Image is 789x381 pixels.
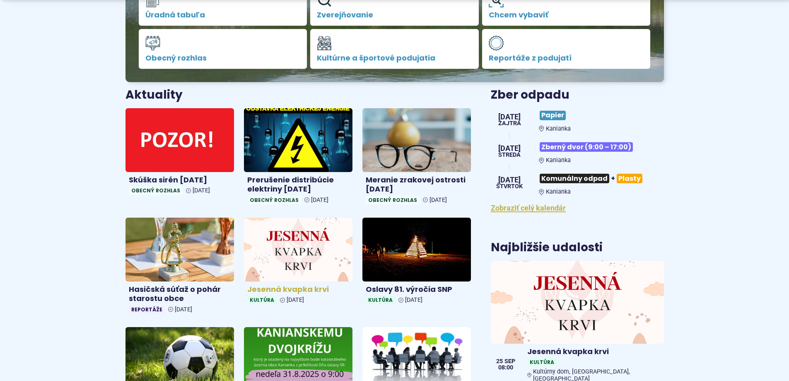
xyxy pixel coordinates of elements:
[129,305,165,314] span: Reportáže
[540,142,633,152] span: Zberný dvor (9:00 – 17:00)
[175,306,192,313] span: [DATE]
[310,29,479,69] a: Kultúrne a športové podujatia
[491,139,664,164] a: Zberný dvor (9:00 – 17:00) Kanianka [DATE] streda
[247,196,301,204] span: Obecný rozhlas
[317,54,472,62] span: Kultúrne a športové podujatia
[405,296,422,303] span: [DATE]
[317,11,472,19] span: Zverejňovanie
[498,121,521,126] span: Zajtra
[546,157,571,164] span: Kanianka
[244,108,352,208] a: Prerušenie distribúcie elektriny [DATE] Obecný rozhlas [DATE]
[527,358,557,366] span: Kultúra
[145,11,301,19] span: Úradná tabuľa
[546,188,571,195] span: Kanianka
[362,218,471,308] a: Oslavy 81. výročia SNP Kultúra [DATE]
[496,365,515,371] span: 08:00
[125,89,183,102] h3: Aktuality
[498,152,521,158] span: streda
[540,111,566,120] span: Papier
[247,296,277,304] span: Kultúra
[244,218,352,308] a: Jesenná kvapka krvi Kultúra [DATE]
[617,174,642,183] span: Plasty
[129,175,231,185] h4: Skúška sirén [DATE]
[366,196,420,204] span: Obecný rozhlas
[311,197,328,204] span: [DATE]
[125,218,234,317] a: Hasičská súťaž o pohár starostu obce Reportáže [DATE]
[287,296,304,303] span: [DATE]
[366,285,468,294] h4: Oslavy 81. výročia SNP
[546,125,571,132] span: Kanianka
[125,108,234,198] a: Skúška sirén [DATE] Obecný rozhlas [DATE]
[491,170,664,195] a: Komunálny odpad+Plasty Kanianka [DATE] štvrtok
[498,145,521,152] span: [DATE]
[498,113,521,121] span: [DATE]
[489,54,644,62] span: Reportáže z podujatí
[193,187,210,194] span: [DATE]
[496,359,503,364] span: 25
[129,285,231,303] h4: Hasičská súťaž o pohár starostu obce
[491,204,566,212] a: Zobraziť celý kalendár
[491,89,664,102] h3: Zber odpadu
[482,29,651,69] a: Reportáže z podujatí
[527,347,660,357] h4: Jesenná kvapka krvi
[366,175,468,194] h4: Meranie zrakovej ostrosti [DATE]
[504,359,515,364] span: sep
[496,184,523,189] span: štvrtok
[489,11,644,19] span: Chcem vybaviť
[496,176,523,184] span: [DATE]
[247,175,349,194] h4: Prerušenie distribúcie elektriny [DATE]
[429,197,447,204] span: [DATE]
[139,29,307,69] a: Obecný rozhlas
[491,241,603,254] h3: Najbližšie udalosti
[540,174,609,183] span: Komunálny odpad
[362,108,471,208] a: Meranie zrakovej ostrosti [DATE] Obecný rozhlas [DATE]
[247,285,349,294] h4: Jesenná kvapka krvi
[145,54,301,62] span: Obecný rozhlas
[129,186,183,195] span: Obecný rozhlas
[366,296,395,304] span: Kultúra
[539,170,664,187] h3: +
[491,107,664,132] a: Papier Kanianka [DATE] Zajtra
